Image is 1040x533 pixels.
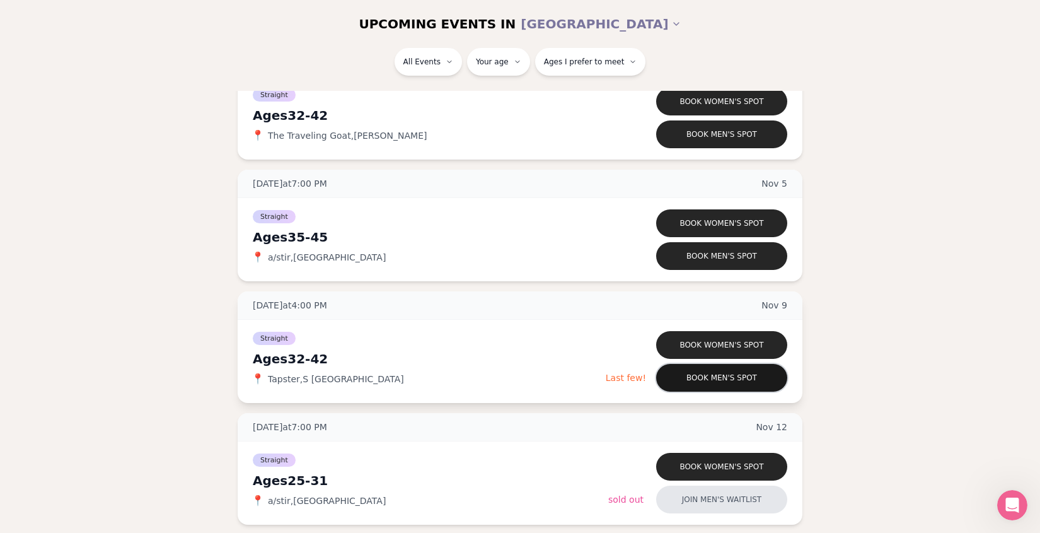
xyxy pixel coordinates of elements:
[253,472,608,489] div: Ages 25-31
[253,454,296,467] span: Straight
[656,331,787,359] button: Book women's spot
[535,48,646,76] button: Ages I prefer to meet
[761,299,787,312] span: Nov 9
[656,453,787,481] button: Book women's spot
[395,48,462,76] button: All Events
[253,210,296,223] span: Straight
[268,129,427,142] span: The Traveling Goat , [PERSON_NAME]
[253,177,327,190] span: [DATE] at 7:00 PM
[253,88,296,102] span: Straight
[656,486,787,513] button: Join men's waitlist
[656,120,787,148] button: Book men's spot
[253,131,263,141] span: 📍
[268,251,386,264] span: a/stir , [GEOGRAPHIC_DATA]
[656,242,787,270] button: Book men's spot
[253,496,263,506] span: 📍
[253,228,608,246] div: Ages 35-45
[544,57,625,67] span: Ages I prefer to meet
[476,57,509,67] span: Your age
[268,495,386,507] span: a/stir , [GEOGRAPHIC_DATA]
[656,364,787,392] button: Book men's spot
[606,373,646,383] span: Last few!
[756,421,787,433] span: Nov 12
[268,373,404,385] span: Tapster , S [GEOGRAPHIC_DATA]
[608,495,644,505] span: Sold Out
[467,48,530,76] button: Your age
[521,10,681,38] button: [GEOGRAPHIC_DATA]
[253,107,608,124] div: Ages 32-42
[253,252,263,262] span: 📍
[253,332,296,345] span: Straight
[253,299,327,312] span: [DATE] at 4:00 PM
[253,421,327,433] span: [DATE] at 7:00 PM
[403,57,441,67] span: All Events
[656,88,787,115] button: Book women's spot
[253,374,263,384] span: 📍
[253,350,606,368] div: Ages 32-42
[656,209,787,237] button: Book women's spot
[359,15,516,33] span: UPCOMING EVENTS IN
[761,177,787,190] span: Nov 5
[997,490,1027,520] iframe: Intercom live chat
